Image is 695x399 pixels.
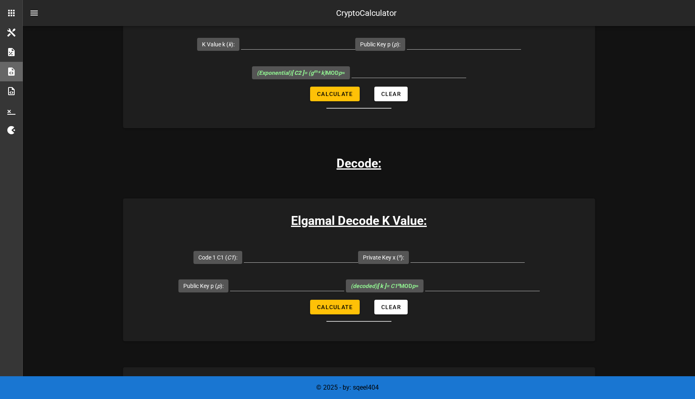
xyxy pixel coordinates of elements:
span: MOD = [257,70,345,76]
label: K Value k ( ): [202,40,235,48]
i: p [339,70,342,76]
label: Public Key p ( ): [360,40,400,48]
button: Clear [374,300,408,314]
div: CryptoCalculator [336,7,397,19]
h3: Elgamal Decode K Value: [123,211,595,230]
button: Calculate [310,87,359,101]
span: MOD = [351,283,419,289]
sup: x [397,282,400,287]
b: [ k ] [377,283,386,289]
span: Calculate [317,91,353,97]
span: Clear [381,304,401,310]
i: p [217,283,220,289]
h3: Decode: [337,154,381,172]
sup: m [314,69,317,74]
i: k [228,41,231,48]
i: (Exponential) = (g * k) [257,70,326,76]
i: C1 [227,254,234,261]
sup: x [399,253,401,259]
button: Clear [374,87,408,101]
label: Public Key p ( ): [183,282,224,290]
i: p [412,283,415,289]
label: Code 1 C1 ( ): [198,253,237,262]
span: Calculate [317,304,353,310]
span: Clear [381,91,401,97]
span: © 2025 - by: sqeel404 [316,384,379,391]
i: (decoded) = C1 [351,283,400,289]
button: Calculate [310,300,359,314]
i: p [394,41,397,48]
b: [ C2 ] [291,70,304,76]
button: nav-menu-toggle [24,3,44,23]
label: Private Key x ( ): [363,253,404,262]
